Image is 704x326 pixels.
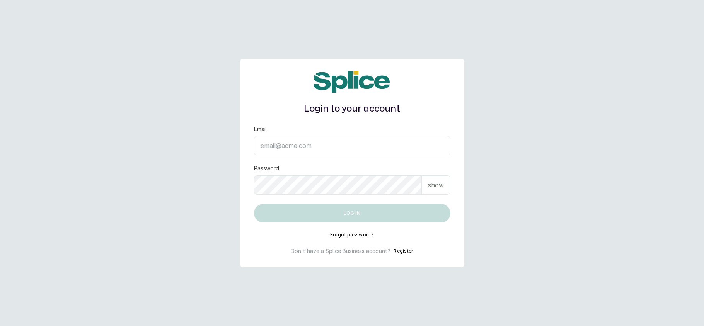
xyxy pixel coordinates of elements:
[254,136,450,155] input: email@acme.com
[428,180,444,190] p: show
[254,204,450,222] button: Log in
[394,247,413,255] button: Register
[254,125,267,133] label: Email
[254,165,279,172] label: Password
[291,247,390,255] p: Don't have a Splice Business account?
[330,232,374,238] button: Forgot password?
[254,102,450,116] h1: Login to your account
